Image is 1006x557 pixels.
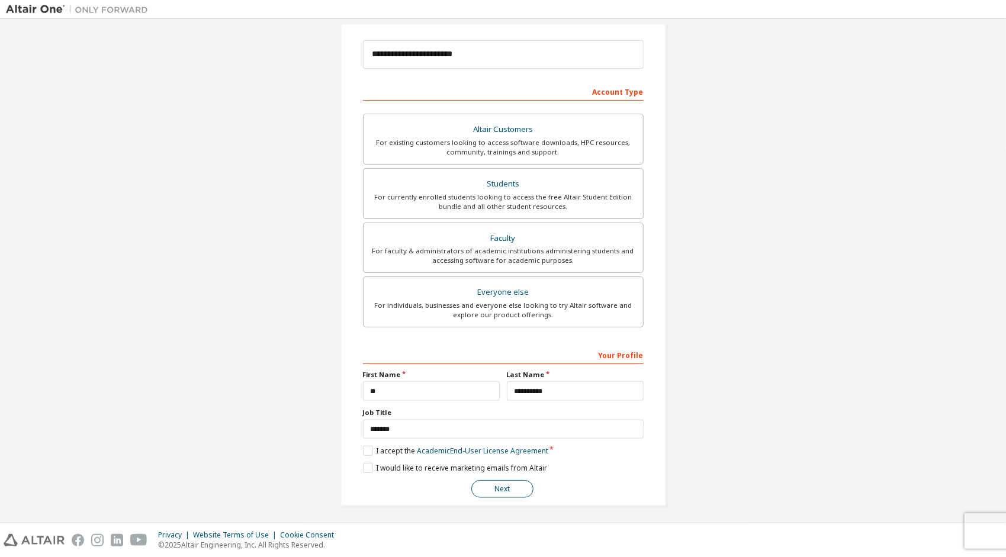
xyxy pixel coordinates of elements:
img: youtube.svg [130,534,147,546]
label: Job Title [363,408,644,417]
div: Altair Customers [371,121,636,138]
div: For faculty & administrators of academic institutions administering students and accessing softwa... [371,246,636,265]
div: Privacy [158,530,193,540]
img: facebook.svg [72,534,84,546]
div: For existing customers looking to access software downloads, HPC resources, community, trainings ... [371,138,636,157]
label: First Name [363,370,500,379]
img: Altair One [6,4,154,15]
label: I accept the [363,446,548,456]
div: For currently enrolled students looking to access the free Altair Student Edition bundle and all ... [371,192,636,211]
label: Last Name [507,370,644,379]
label: I would like to receive marketing emails from Altair [363,463,547,473]
div: Faculty [371,230,636,247]
div: Account Type [363,82,644,101]
p: © 2025 Altair Engineering, Inc. All Rights Reserved. [158,540,341,550]
img: altair_logo.svg [4,534,65,546]
div: Everyone else [371,284,636,301]
div: Your Profile [363,345,644,364]
img: linkedin.svg [111,534,123,546]
button: Next [471,480,533,498]
div: Students [371,176,636,192]
div: Cookie Consent [280,530,341,540]
div: Website Terms of Use [193,530,280,540]
img: instagram.svg [91,534,104,546]
a: Academic End-User License Agreement [417,446,548,456]
div: For individuals, businesses and everyone else looking to try Altair software and explore our prod... [371,301,636,320]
